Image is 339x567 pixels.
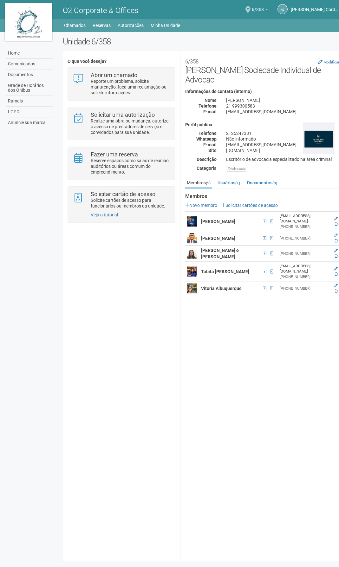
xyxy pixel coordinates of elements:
[91,158,170,175] p: Reserve espaços como salas de reunião, auditórios ou áreas comum do empreendimento.
[303,122,335,154] img: business.png
[280,274,328,280] div: [PHONE_NUMBER]
[252,8,268,13] a: 6/358
[216,178,242,188] a: Usuários(1)
[203,109,217,114] strong: E-mail
[91,72,137,78] strong: Abrir um chamado
[334,283,338,288] a: Editar membro
[291,1,338,12] span: Francisco J. Cordeiro da S. Jr.
[6,107,53,117] a: LGPD
[91,191,155,197] strong: Solicitar cartão de acesso
[280,286,328,291] div: [PHONE_NUMBER]
[6,96,53,107] a: Ramais
[187,283,197,293] img: user.png
[73,112,170,135] a: Solicitar uma autorização Realize uma obra ou mudança, autorize o acesso de prestadores de serviç...
[196,136,217,142] strong: Whatsapp
[334,248,338,253] a: Editar membro
[280,236,328,241] div: [PHONE_NUMBER]
[187,248,197,259] img: user.png
[201,269,249,274] strong: Tabita [PERSON_NAME]
[73,152,170,175] a: Fazer uma reserva Reserve espaços como salas de reunião, auditórios ou áreas comum do empreendime...
[187,233,197,243] img: user.png
[187,216,197,227] img: user.png
[199,131,217,136] strong: Telefone
[221,203,278,208] a: Solicitar cartões de acesso
[201,219,235,224] strong: [PERSON_NAME]
[277,4,288,14] a: FJ
[63,6,138,15] span: O2 Corporate & Offices
[280,263,328,274] div: [EMAIL_ADDRESS][DOMAIN_NAME]
[6,69,53,80] a: Documentos
[185,203,217,208] a: Novo membro
[201,286,242,291] strong: Vitoria Albuquerque
[334,267,338,271] a: Editar membro
[280,213,328,224] div: [EMAIL_ADDRESS][DOMAIN_NAME]
[91,111,155,118] strong: Solicitar uma autorização
[73,72,170,96] a: Abrir um chamado Reporte um problema, solicite manutenção, faça uma reclamação ou solicite inform...
[187,267,197,277] img: user.png
[199,103,217,109] strong: Telefone
[6,117,53,128] a: Anuncie sua marca
[201,248,239,259] strong: [PERSON_NAME] e [PERSON_NAME]
[91,78,170,96] p: Reporte um problema, solicite manutenção, faça uma reclamação ou solicite informações.
[280,224,328,229] div: [PHONE_NUMBER]
[91,151,138,158] strong: Fazer uma reserva
[185,58,199,65] small: 6/358
[6,48,53,59] a: Home
[235,181,240,185] small: (1)
[206,181,211,185] small: (5)
[6,59,53,69] a: Comunicados
[91,197,170,209] p: Solicite cartões de acesso para funcionários ou membros da unidade.
[252,1,264,12] span: 6/358
[334,216,338,221] a: Editar membro
[335,289,338,293] a: Excluir membro
[151,21,180,30] a: Minha Unidade
[335,272,338,276] a: Excluir membro
[208,148,217,153] strong: Site
[203,142,217,147] strong: E-mail
[201,236,235,241] strong: [PERSON_NAME]
[197,166,217,171] strong: Categoria
[335,254,338,258] a: Excluir membro
[334,233,338,238] a: Editar membro
[6,80,53,96] a: Grade de Horários dos Ônibus
[68,59,175,64] h4: O que você deseja?
[280,251,328,256] div: [PHONE_NUMBER]
[335,222,338,226] a: Excluir membro
[272,181,277,185] small: (8)
[64,21,86,30] a: Chamados
[205,98,217,103] strong: Nome
[335,239,338,243] a: Excluir membro
[226,166,247,172] div: Advocacia
[118,21,144,30] a: Autorizações
[197,157,217,162] strong: Descrição
[245,178,279,188] a: Documentos(8)
[185,178,212,188] a: Membros(5)
[91,118,170,135] p: Realize uma obra ou mudança, autorize o acesso de prestadores de serviço e convidados para sua un...
[73,191,170,209] a: Solicitar cartão de acesso Solicite cartões de acesso para funcionários ou membros da unidade.
[5,3,52,41] img: logo.jpg
[93,21,111,30] a: Reservas
[91,212,118,217] a: Veja o tutorial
